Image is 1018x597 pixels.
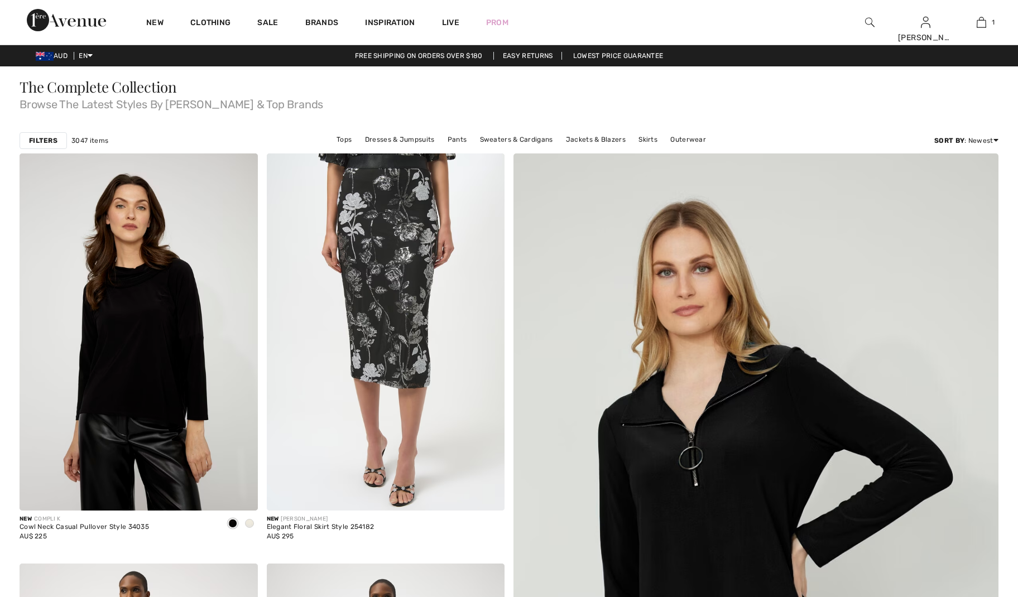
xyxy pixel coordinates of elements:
div: : Newest [934,136,998,146]
img: My Bag [977,16,986,29]
a: Easy Returns [493,52,563,60]
span: AU$ 225 [20,532,47,540]
a: Dresses & Jumpsuits [359,132,440,147]
span: New [20,516,32,522]
img: Cowl Neck Casual Pullover Style 34035. Black [20,153,258,511]
a: Lowest Price Guarantee [564,52,673,60]
iframe: Opens a widget where you can find more information [947,513,1007,541]
span: AUD [36,52,72,60]
a: Clothing [190,18,231,30]
a: Sale [257,18,278,30]
a: Outerwear [665,132,712,147]
a: Tops [331,132,357,147]
a: Sign In [921,17,930,27]
div: Cowl Neck Casual Pullover Style 34035 [20,523,149,531]
strong: Filters [29,136,57,146]
span: AU$ 295 [267,532,294,540]
a: Pants [442,132,473,147]
div: Elegant Floral Skirt Style 254182 [267,523,374,531]
img: 1ère Avenue [27,9,106,31]
a: Free shipping on orders over $180 [346,52,492,60]
a: 1 [954,16,1009,29]
div: Ivory [241,515,258,533]
a: Sweaters & Cardigans [474,132,559,147]
a: Jackets & Blazers [560,132,631,147]
span: Inspiration [365,18,415,30]
a: Skirts [633,132,663,147]
span: 1 [992,17,995,27]
span: 3047 items [71,136,108,146]
span: New [267,516,279,522]
span: The Complete Collection [20,77,177,97]
span: EN [79,52,93,60]
div: [PERSON_NAME] [267,515,374,523]
a: Prom [486,17,508,28]
span: Browse The Latest Styles By [PERSON_NAME] & Top Brands [20,94,998,110]
a: Brands [305,18,339,30]
img: search the website [865,16,875,29]
a: Live [442,17,459,28]
div: COMPLI K [20,515,149,523]
div: Black [224,515,241,533]
div: [PERSON_NAME] [898,32,953,44]
img: Australian Dollar [36,52,54,61]
img: Elegant Floral Skirt Style 254182. Black/Multi [267,153,505,511]
strong: Sort By [934,137,964,145]
img: My Info [921,16,930,29]
a: New [146,18,164,30]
